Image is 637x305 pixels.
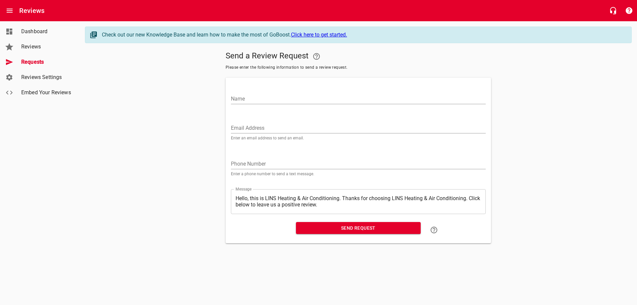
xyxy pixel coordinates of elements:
span: Requests [21,58,72,66]
span: Please enter the following information to send a review request. [226,64,491,71]
button: Support Portal [621,3,637,19]
div: Check out our new Knowledge Base and learn how to make the most of GoBoost. [102,31,625,39]
span: Reviews [21,43,72,51]
button: Send Request [296,222,421,234]
h5: Send a Review Request [226,48,491,64]
p: Enter a phone number to send a text message. [231,172,486,176]
a: Learn how to "Send a Review Request" [426,222,442,238]
textarea: Hello, this is LINS Heating & Air Conditioning. Thanks for choosing LINS Heating & Air Conditioni... [236,195,481,208]
a: Click here to get started. [291,32,347,38]
p: Enter an email address to send an email. [231,136,486,140]
span: Reviews Settings [21,73,72,81]
span: Send Request [301,224,415,232]
button: Open drawer [2,3,18,19]
h6: Reviews [19,5,44,16]
span: Embed Your Reviews [21,89,72,97]
button: Live Chat [605,3,621,19]
a: Your Google or Facebook account must be connected to "Send a Review Request" [309,48,324,64]
span: Dashboard [21,28,72,36]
